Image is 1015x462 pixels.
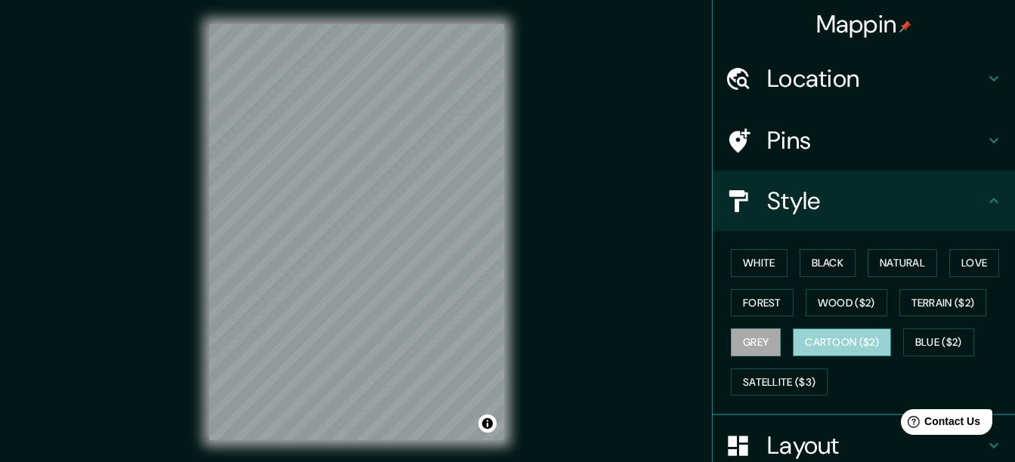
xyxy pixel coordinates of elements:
div: Pins [713,110,1015,171]
button: Wood ($2) [806,289,887,317]
button: Blue ($2) [903,328,974,356]
iframe: Help widget launcher [880,403,998,445]
button: Natural [868,249,937,277]
button: Satellite ($3) [731,368,828,396]
button: White [731,249,788,277]
img: pin-icon.png [899,20,911,32]
button: Toggle attribution [478,414,497,433]
button: Terrain ($2) [899,289,987,317]
button: Forest [731,289,794,317]
button: Black [800,249,856,277]
button: Love [949,249,999,277]
h4: Layout [767,430,985,460]
canvas: Map [209,24,504,440]
h4: Mappin [816,9,912,39]
button: Grey [731,328,781,356]
button: Cartoon ($2) [793,328,891,356]
h4: Pins [767,125,985,156]
h4: Location [767,63,985,94]
div: Location [713,48,1015,109]
h4: Style [767,186,985,216]
div: Style [713,171,1015,231]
